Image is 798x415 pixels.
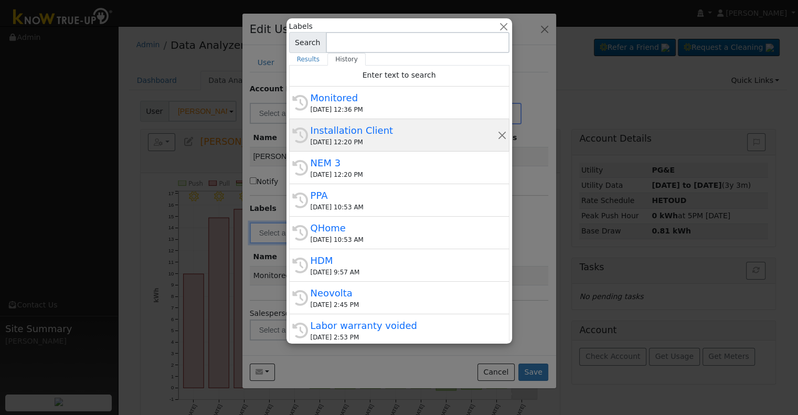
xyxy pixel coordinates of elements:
div: Installation Client [311,123,497,137]
div: HDM [311,253,497,268]
span: Enter text to search [363,71,436,79]
span: Search [289,32,326,53]
i: History [292,290,308,306]
i: History [292,323,308,338]
i: History [292,160,308,176]
div: [DATE] 10:53 AM [311,203,497,212]
div: [DATE] 10:53 AM [311,235,497,244]
div: [DATE] 2:45 PM [311,300,497,310]
i: History [292,95,308,111]
div: NEM 3 [311,156,497,170]
i: History [292,225,308,241]
a: History [327,53,366,66]
div: [DATE] 12:36 PM [311,105,497,114]
div: [DATE] 9:57 AM [311,268,497,277]
div: [DATE] 2:53 PM [311,333,497,342]
button: Remove this history [497,130,507,141]
div: Labor warranty voided [311,318,497,333]
i: History [292,258,308,273]
div: Neovolta [311,286,497,300]
a: Results [289,53,328,66]
i: History [292,127,308,143]
div: PPA [311,188,497,203]
i: History [292,193,308,208]
div: QHome [311,221,497,235]
div: [DATE] 12:20 PM [311,137,497,147]
div: [DATE] 12:20 PM [311,170,497,179]
div: Monitored [311,91,497,105]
